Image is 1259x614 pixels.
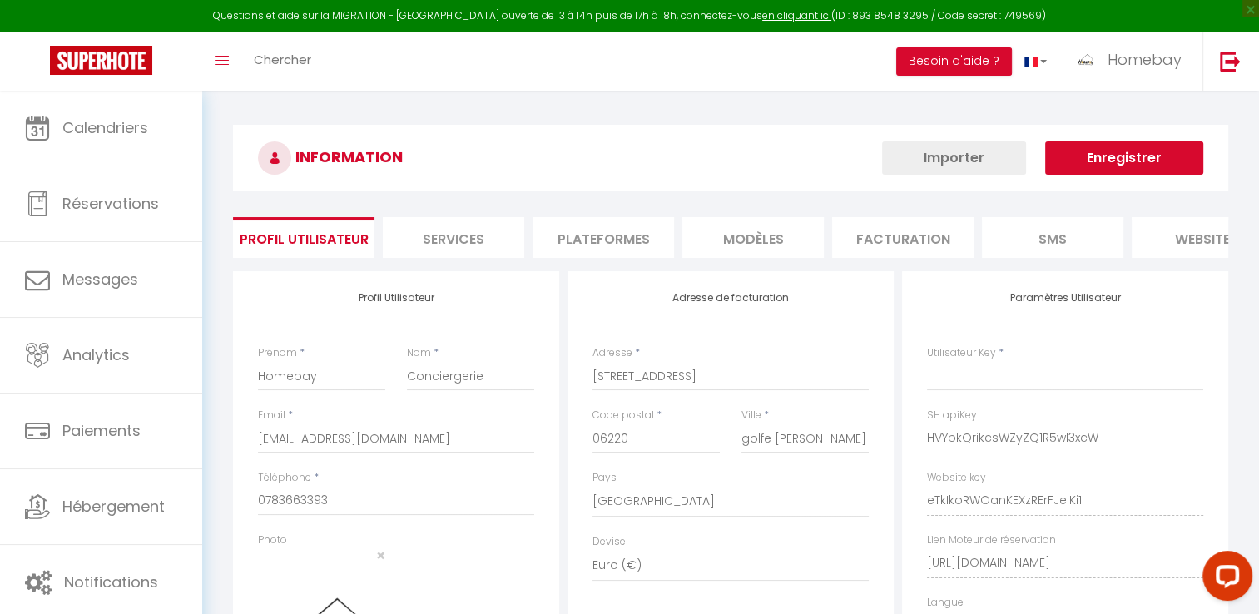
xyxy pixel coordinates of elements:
[682,217,824,258] li: MODÈLES
[1108,49,1182,70] span: Homebay
[376,548,385,563] button: Close
[1059,32,1202,91] a: ... Homebay
[62,496,165,517] span: Hébergement
[254,51,311,68] span: Chercher
[927,408,977,423] label: SH apiKey
[62,420,141,441] span: Paiements
[62,117,148,138] span: Calendriers
[258,470,311,486] label: Téléphone
[533,217,674,258] li: Plateformes
[1045,141,1203,175] button: Enregistrer
[62,269,138,290] span: Messages
[1189,544,1259,614] iframe: LiveChat chat widget
[50,46,152,75] img: Super Booking
[1220,51,1241,72] img: logout
[62,193,159,214] span: Réservations
[592,470,617,486] label: Pays
[376,545,385,566] span: ×
[927,345,996,361] label: Utilisateur Key
[258,345,297,361] label: Prénom
[927,470,986,486] label: Website key
[258,532,287,548] label: Photo
[592,534,626,550] label: Devise
[927,595,964,611] label: Langue
[62,344,130,365] span: Analytics
[258,408,285,423] label: Email
[258,292,534,304] h4: Profil Utilisateur
[927,532,1056,548] label: Lien Moteur de réservation
[64,572,158,592] span: Notifications
[383,217,524,258] li: Services
[896,47,1012,76] button: Besoin d'aide ?
[241,32,324,91] a: Chercher
[762,8,831,22] a: en cliquant ici
[832,217,974,258] li: Facturation
[592,292,869,304] h4: Adresse de facturation
[592,345,632,361] label: Adresse
[982,217,1123,258] li: SMS
[233,217,374,258] li: Profil Utilisateur
[233,125,1228,191] h3: INFORMATION
[882,141,1026,175] button: Importer
[741,408,761,423] label: Ville
[1072,47,1097,72] img: ...
[407,345,431,361] label: Nom
[927,292,1203,304] h4: Paramètres Utilisateur
[592,408,654,423] label: Code postal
